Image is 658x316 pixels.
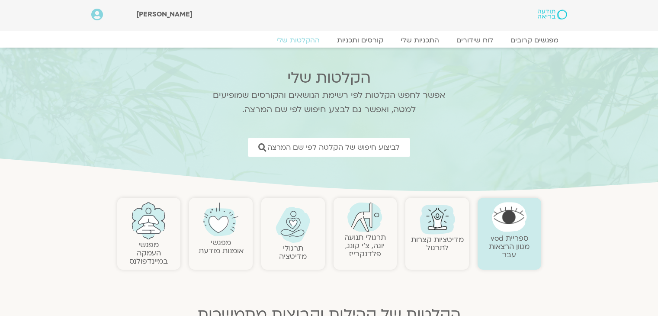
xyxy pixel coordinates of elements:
a: התכניות שלי [392,36,448,45]
span: [PERSON_NAME] [136,10,193,19]
a: קורסים ותכניות [328,36,392,45]
a: לביצוע חיפוש של הקלטה לפי שם המרצה [248,138,410,157]
a: מפגשיאומנות מודעת [199,238,244,256]
nav: Menu [91,36,567,45]
a: תרגולימדיטציה [279,243,307,261]
span: לביצוע חיפוש של הקלטה לפי שם המרצה [267,143,400,152]
a: מדיטציות קצרות לתרגול [411,235,464,253]
a: ספריית vodמגוון הרצאות עבר [489,233,530,260]
p: אפשר לחפש הקלטות לפי רשימת הנושאים והקורסים שמופיעים למטה, ואפשר גם לבצע חיפוש לפי שם המרצה. [202,88,457,117]
a: מפגשיהעמקה במיינדפולנס [129,240,168,266]
a: לוח שידורים [448,36,502,45]
h2: הקלטות שלי [202,69,457,87]
a: מפגשים קרובים [502,36,567,45]
a: תרגולי תנועהיוגה, צ׳י קונג, פלדנקרייז [344,232,386,259]
a: ההקלטות שלי [268,36,328,45]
